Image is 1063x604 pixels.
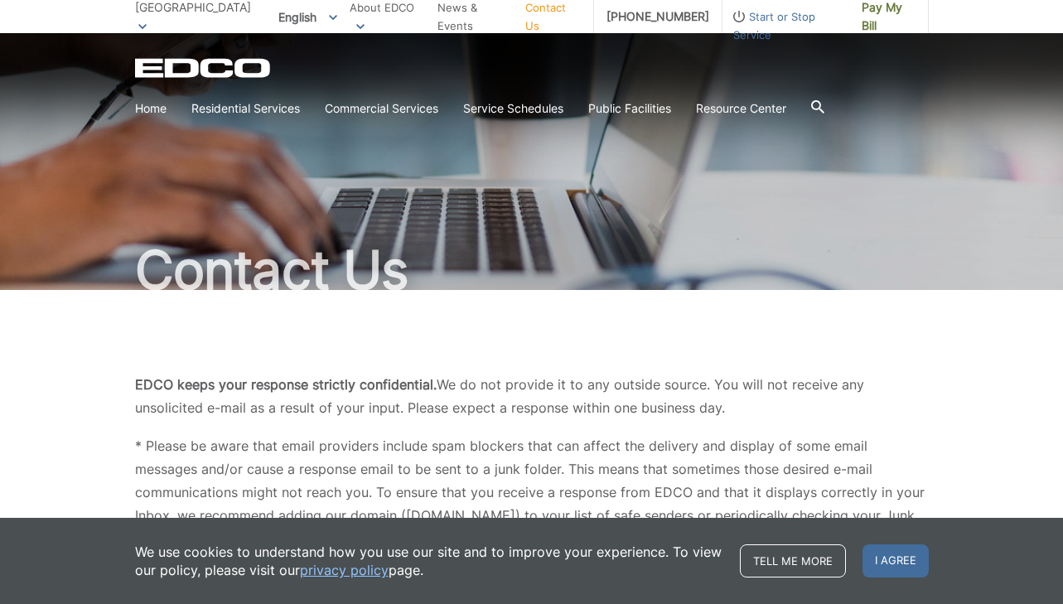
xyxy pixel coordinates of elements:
[266,3,350,31] span: English
[135,543,723,579] p: We use cookies to understand how you use our site and to improve your experience. To view our pol...
[588,99,671,118] a: Public Facilities
[325,99,438,118] a: Commercial Services
[135,373,929,419] p: We do not provide it to any outside source. You will not receive any unsolicited e-mail as a resu...
[135,99,167,118] a: Home
[135,58,273,78] a: EDCD logo. Return to the homepage.
[135,244,929,297] h1: Contact Us
[696,99,786,118] a: Resource Center
[191,99,300,118] a: Residential Services
[740,544,846,577] a: Tell me more
[862,544,929,577] span: I agree
[463,99,563,118] a: Service Schedules
[135,376,437,393] b: EDCO keeps your response strictly confidential.
[135,434,929,550] p: * Please be aware that email providers include spam blockers that can affect the delivery and dis...
[300,561,389,579] a: privacy policy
